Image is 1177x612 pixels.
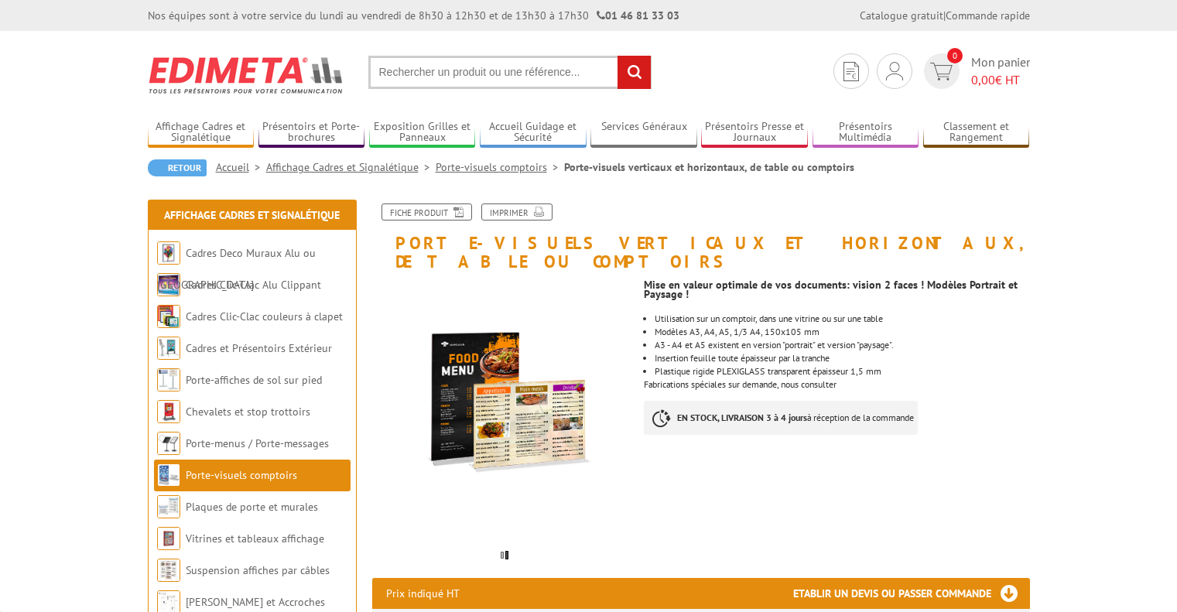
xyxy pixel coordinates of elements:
div: | [860,8,1030,23]
img: Porte-visuels comptoirs [157,463,180,487]
img: Porte-menus / Porte-messages [157,432,180,455]
img: porte_visuels_402300.jpg [372,279,633,539]
div: Fabrications spéciales sur demande, nous consulter [644,271,1041,450]
a: Classement et Rangement [923,120,1030,145]
img: Plaques de porte et murales [157,495,180,518]
img: Chevalets et stop trottoirs [157,400,180,423]
p: Plastique rigide PLEXIGLASS transparent épaisseur 1,5 mm [655,367,1029,376]
span: Mon panier [971,53,1030,89]
a: Cadres Clic-Clac couleurs à clapet [186,309,343,323]
li: Insertion feuille toute épaisseur par la tranche [655,354,1029,363]
a: Chevalets et stop trottoirs [186,405,310,419]
p: à réception de la commande [644,401,918,435]
img: Cadres Clic-Clac couleurs à clapet [157,305,180,328]
a: Porte-affiches de sol sur pied [186,373,322,387]
li: Utilisation sur un comptoir, dans une vitrine ou sur une table [655,314,1029,323]
img: Porte-affiches de sol sur pied [157,368,180,391]
a: Présentoirs Multimédia [813,120,919,145]
h3: Etablir un devis ou passer commande [793,578,1030,609]
a: Plaques de porte et murales [186,500,318,514]
a: Cadres Deco Muraux Alu ou [GEOGRAPHIC_DATA] [157,246,316,292]
a: Exposition Grilles et Panneaux [369,120,476,145]
a: Commande rapide [946,9,1030,22]
a: Accueil [216,160,266,174]
a: Suspension affiches par câbles [186,563,330,577]
img: devis rapide [930,63,953,80]
a: Porte-visuels comptoirs [186,468,297,482]
a: Fiche produit [381,203,472,221]
a: Imprimer [481,203,553,221]
img: devis rapide [886,62,903,80]
a: Services Généraux [590,120,697,145]
a: Affichage Cadres et Signalétique [148,120,255,145]
a: Vitrines et tableaux affichage [186,532,324,545]
span: 0 [947,48,963,63]
img: Vitrines et tableaux affichage [157,527,180,550]
li: Porte-visuels verticaux et horizontaux, de table ou comptoirs [564,159,854,175]
span: € HT [971,71,1030,89]
a: Présentoirs Presse et Journaux [701,120,808,145]
span: 0,00 [971,72,995,87]
li: A3 - A4 et A5 existent en version "portrait" et version "paysage". [655,340,1029,350]
div: Nos équipes sont à votre service du lundi au vendredi de 8h30 à 12h30 et de 13h30 à 17h30 [148,8,679,23]
a: Porte-visuels comptoirs [436,160,564,174]
img: Suspension affiches par câbles [157,559,180,582]
input: rechercher [618,56,651,89]
a: Cadres Clic-Clac Alu Clippant [186,278,321,292]
a: devis rapide 0 Mon panier 0,00€ HT [920,53,1030,89]
strong: Mise en valeur optimale de vos documents: vision 2 faces ! Modèles Portrait et Paysage ! [644,278,1018,301]
input: Rechercher un produit ou une référence... [368,56,652,89]
a: Accueil Guidage et Sécurité [480,120,587,145]
h1: Porte-visuels verticaux et horizontaux, de table ou comptoirs [361,203,1042,271]
p: Modèles A3, A4, A5, 1/3 A4, 150x105 mm [655,327,1029,337]
img: Cadres Deco Muraux Alu ou Bois [157,241,180,265]
a: Porte-menus / Porte-messages [186,436,329,450]
a: Retour [148,159,207,176]
a: Présentoirs et Porte-brochures [258,120,365,145]
a: Affichage Cadres et Signalétique [266,160,436,174]
img: devis rapide [843,62,859,81]
p: Prix indiqué HT [386,578,460,609]
strong: EN STOCK, LIVRAISON 3 à 4 jours [677,412,807,423]
a: Cadres et Présentoirs Extérieur [186,341,332,355]
strong: 01 46 81 33 03 [597,9,679,22]
img: Cadres et Présentoirs Extérieur [157,337,180,360]
a: Affichage Cadres et Signalétique [164,208,340,222]
img: Edimeta [148,46,345,104]
a: Catalogue gratuit [860,9,943,22]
